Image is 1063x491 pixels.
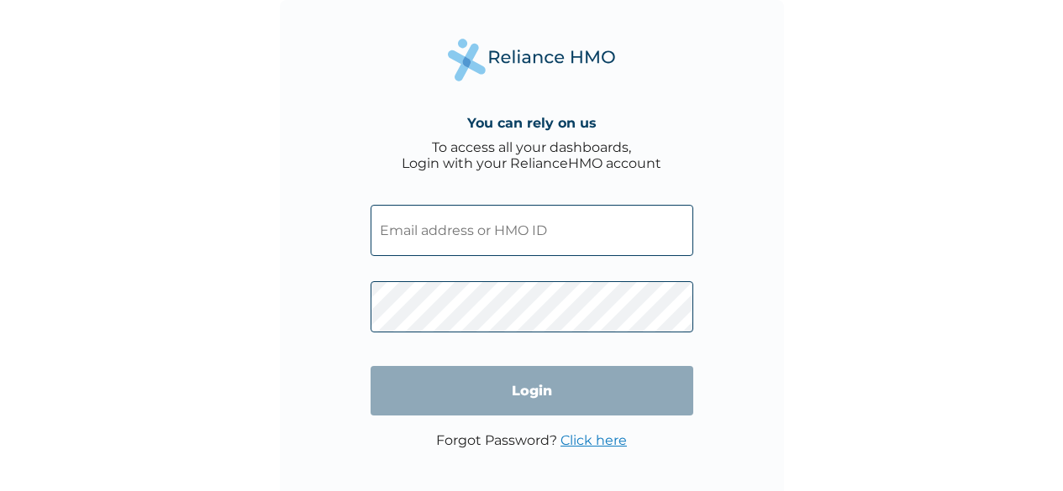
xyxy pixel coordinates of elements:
[371,205,693,256] input: Email address or HMO ID
[560,432,627,448] a: Click here
[402,139,661,171] div: To access all your dashboards, Login with your RelianceHMO account
[448,39,616,81] img: Reliance Health's Logo
[436,432,627,448] p: Forgot Password?
[467,115,597,131] h4: You can rely on us
[371,366,693,415] input: Login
